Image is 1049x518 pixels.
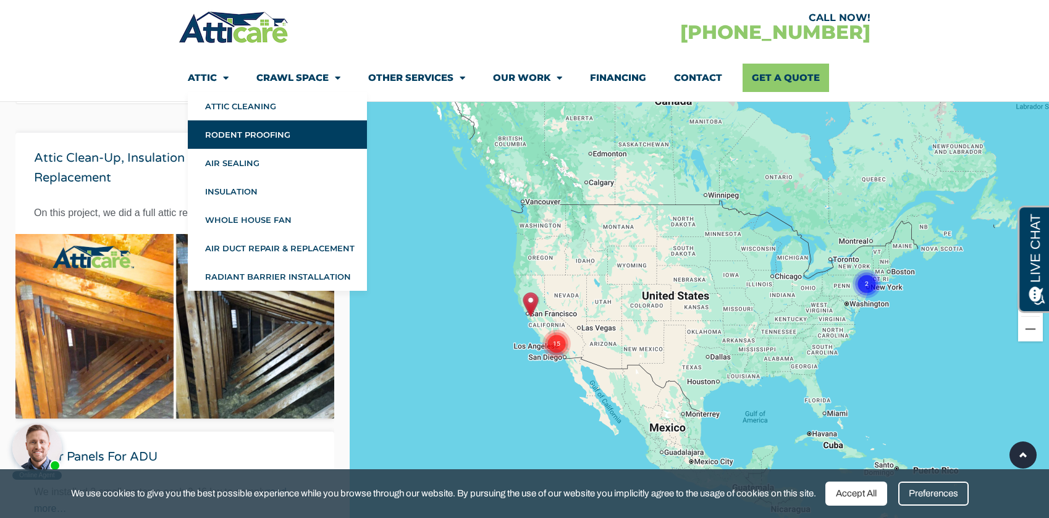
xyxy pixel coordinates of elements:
[368,64,465,92] a: Other Services
[188,120,367,149] a: Rodent Proofing
[898,482,969,506] div: Preferences
[523,292,538,317] img: marker-icon-red-2x.png
[188,92,367,120] a: Attic Cleaning
[523,292,538,317] gmp-advanced-marker: Roof replacement in Sunnyvale, CA
[34,151,266,185] a: Attic clean-up, insulation removal and replacement
[71,486,816,501] span: We use cookies to give you the best possible experience while you browse through our website. By ...
[188,149,367,177] a: Air Sealing
[34,204,316,221] p: On this project, we did a full attic restoration. We
[590,64,646,92] a: Financing
[1018,317,1043,341] button: Zoom out
[541,313,572,346] gmp-advanced-marker: Cluster of 15 markers
[825,482,887,506] div: Accept All
[188,64,229,92] a: Attic
[30,10,99,25] span: Opens a chat window
[743,64,829,92] a: Get A Quote
[188,206,367,234] a: Whole House Fan
[188,234,367,262] a: Air Duct Repair & Replacement
[188,64,861,92] nav: Menu
[524,13,870,23] div: CALL NOW!
[188,262,367,291] a: Radiant Barrier Installation
[6,388,204,481] iframe: Chat Invitation
[851,253,882,286] gmp-advanced-marker: Cluster of 2 markers
[188,177,367,206] a: Insulation
[256,64,340,92] a: Crawl Space
[674,64,722,92] a: Contact
[553,339,560,347] text: 15
[188,92,367,291] ul: Attic
[865,279,869,287] text: 2
[493,64,562,92] a: Our Work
